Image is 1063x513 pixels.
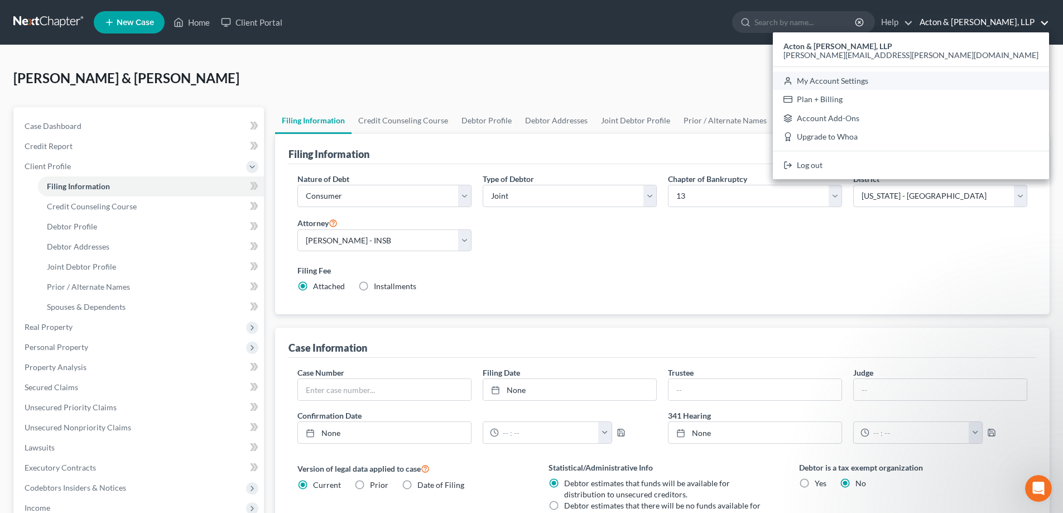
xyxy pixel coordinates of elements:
label: Statistical/Administrative Info [549,462,777,473]
label: Nature of Debt [297,173,349,185]
label: Attorney [297,216,338,229]
a: Help [876,12,913,32]
span: Credit Counseling Course [47,202,137,211]
a: Filing Information [275,107,352,134]
span: New Case [117,18,154,27]
span: Attached [313,281,345,291]
label: Confirmation Date [292,410,662,421]
label: Case Number [297,367,344,378]
span: [PERSON_NAME] & [PERSON_NAME] [13,70,239,86]
a: Prior / Alternate Names [38,277,264,297]
label: Version of legal data applied to case [297,462,526,475]
label: Judge [853,367,873,378]
span: Lawsuits [25,443,55,452]
span: Installments [374,281,416,291]
input: -- : -- [499,422,599,443]
div: Case Information [288,341,367,354]
span: Filing Information [47,181,110,191]
a: Secured Claims [16,377,264,397]
a: Unsecured Nonpriority Claims [16,418,264,438]
a: Upgrade to Whoa [773,128,1049,147]
span: Debtor Addresses [47,242,109,251]
a: Case Dashboard [16,116,264,136]
span: Unsecured Priority Claims [25,402,117,412]
iframe: Intercom live chat [1025,475,1052,502]
a: None [668,422,841,443]
a: Log out [773,156,1049,175]
a: Credit Counseling Course [38,196,264,217]
label: 341 Hearing [662,410,1033,421]
input: -- : -- [869,422,969,443]
a: Joint Debtor Profile [594,107,677,134]
label: Filing Date [483,367,520,378]
span: [PERSON_NAME][EMAIL_ADDRESS][PERSON_NAME][DOMAIN_NAME] [783,50,1038,60]
label: Trustee [668,367,694,378]
div: Acton & [PERSON_NAME], LLP [773,32,1049,179]
span: Executory Contracts [25,463,96,472]
span: Case Dashboard [25,121,81,131]
a: Joint Debtor Profile [38,257,264,277]
a: None [483,379,656,400]
a: Account Add-Ons [773,109,1049,128]
a: Lawsuits [16,438,264,458]
span: Unsecured Nonpriority Claims [25,423,131,432]
a: Acton & [PERSON_NAME], LLP [914,12,1049,32]
span: Prior [370,480,388,490]
label: Debtor is a tax exempt organization [799,462,1027,473]
a: Executory Contracts [16,458,264,478]
span: Joint Debtor Profile [47,262,116,271]
span: Date of Filing [417,480,464,490]
strong: Acton & [PERSON_NAME], LLP [783,41,892,51]
input: Enter case number... [298,379,471,400]
label: Chapter of Bankruptcy [668,173,747,185]
a: Debtor Addresses [38,237,264,257]
span: Debtor Profile [47,222,97,231]
a: Unsecured Priority Claims [16,397,264,418]
a: Debtor Profile [38,217,264,237]
label: Type of Debtor [483,173,534,185]
span: Yes [815,478,826,488]
a: Credit Report [16,136,264,156]
a: None [298,422,471,443]
span: Secured Claims [25,382,78,392]
label: Filing Fee [297,265,1027,276]
span: Property Analysis [25,362,86,372]
a: My Account Settings [773,71,1049,90]
a: Credit Counseling Course [352,107,455,134]
span: Spouses & Dependents [47,302,126,311]
a: Client Portal [215,12,288,32]
span: Income [25,503,50,512]
input: -- [854,379,1027,400]
a: Plan + Billing [773,90,1049,109]
a: Debtor Profile [455,107,518,134]
a: Home [168,12,215,32]
a: Spouses & Dependents [38,297,264,317]
span: Client Profile [25,161,71,171]
span: Debtor estimates that funds will be available for distribution to unsecured creditors. [564,478,730,499]
span: Personal Property [25,342,88,352]
span: Current [313,480,341,490]
span: Credit Report [25,141,73,151]
span: Codebtors Insiders & Notices [25,483,126,492]
span: No [855,478,866,488]
span: Prior / Alternate Names [47,282,130,291]
input: -- [668,379,841,400]
a: Property Analysis [16,357,264,377]
span: Real Property [25,322,73,332]
a: Prior / Alternate Names [677,107,773,134]
a: Filing Information [38,176,264,196]
div: Filing Information [288,147,369,161]
a: Debtor Addresses [518,107,594,134]
input: Search by name... [754,12,857,32]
